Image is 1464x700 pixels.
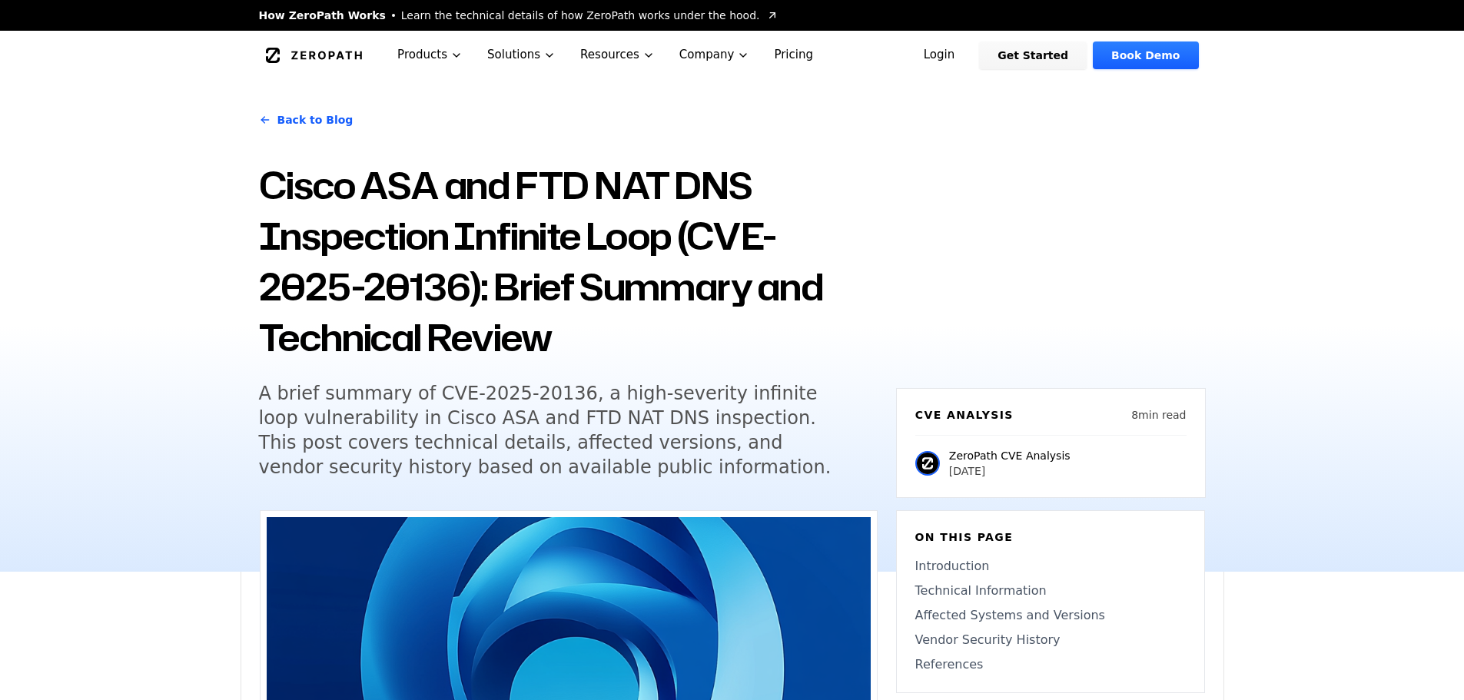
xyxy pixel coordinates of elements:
span: How ZeroPath Works [259,8,386,23]
img: ZeroPath CVE Analysis [915,451,940,476]
button: Company [667,31,762,79]
p: 8 min read [1131,407,1186,423]
a: Vendor Security History [915,631,1186,649]
h5: A brief summary of CVE-2025-20136, a high-severity infinite loop vulnerability in Cisco ASA and F... [259,381,849,479]
button: Resources [568,31,667,79]
a: Book Demo [1093,41,1198,69]
h6: CVE Analysis [915,407,1014,423]
a: Get Started [979,41,1087,69]
p: ZeroPath CVE Analysis [949,448,1071,463]
a: Affected Systems and Versions [915,606,1186,625]
a: Technical Information [915,582,1186,600]
h6: On this page [915,529,1186,545]
button: Solutions [475,31,568,79]
p: [DATE] [949,463,1071,479]
a: Back to Blog [259,98,354,141]
a: Pricing [762,31,825,79]
a: How ZeroPath WorksLearn the technical details of how ZeroPath works under the hood. [259,8,778,23]
a: Introduction [915,557,1186,576]
span: Learn the technical details of how ZeroPath works under the hood. [401,8,760,23]
button: Products [385,31,475,79]
a: References [915,655,1186,674]
h1: Cisco ASA and FTD NAT DNS Inspection Infinite Loop (CVE-2025-20136): Brief Summary and Technical ... [259,160,878,363]
a: Login [905,41,974,69]
nav: Global [241,31,1224,79]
